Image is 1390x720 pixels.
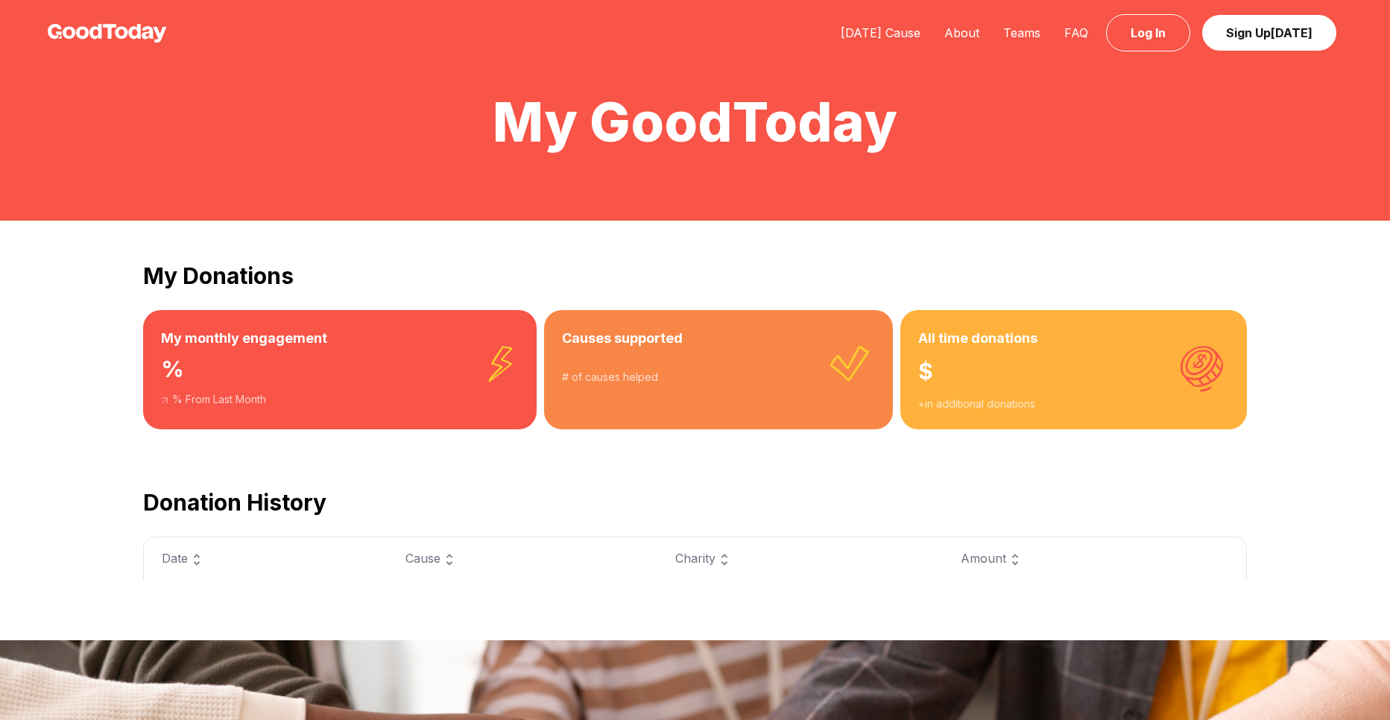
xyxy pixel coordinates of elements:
div: + in additional donations [918,397,1229,411]
div: Cause [405,549,639,569]
img: GoodToday [48,24,167,42]
a: [DATE] Cause [829,25,932,40]
div: Date [162,549,370,569]
div: % From Last Month [161,392,519,407]
a: Teams [991,25,1052,40]
h2: Donation History [143,489,1247,516]
div: # of causes helped [562,370,874,385]
div: % [161,349,519,392]
a: Sign Up[DATE] [1202,15,1336,51]
h3: Causes supported [562,328,874,349]
span: [DATE] [1271,25,1312,40]
a: FAQ [1052,25,1100,40]
div: Charity [675,549,925,569]
a: About [932,25,991,40]
a: Log In [1106,14,1190,51]
div: $ [918,349,1229,397]
h3: All time donations [918,328,1229,349]
div: Amount [961,549,1228,569]
h3: My monthly engagement [161,328,519,349]
h2: My Donations [143,262,1247,289]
